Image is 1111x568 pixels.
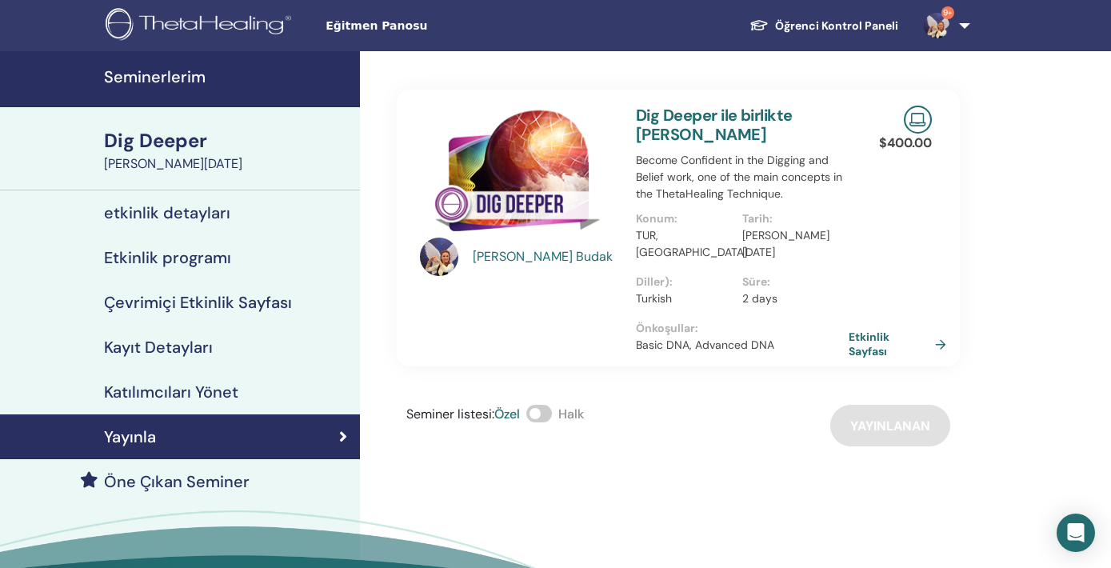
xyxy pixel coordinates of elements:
span: Özel [494,406,520,422]
p: Basic DNA, Advanced DNA [636,337,849,354]
p: [PERSON_NAME][DATE] [742,227,839,261]
a: Dig Deeper ile birlikte [PERSON_NAME] [636,105,793,145]
span: Eğitmen Panosu [326,18,565,34]
p: 2 days [742,290,839,307]
img: default.jpg [924,13,949,38]
img: Live Online Seminar [904,106,932,134]
span: Seminer listesi : [406,406,494,422]
h4: Öne Çıkan Seminer [104,472,250,491]
p: Become Confident in the Digging and Belief work, one of the main concepts in the ThetaHealing Tec... [636,152,849,202]
h4: Kayıt Detayları [104,338,213,357]
h4: Seminerlerim [104,67,350,86]
img: graduation-cap-white.svg [749,18,769,32]
p: Önkoşullar : [636,320,849,337]
p: Süre : [742,274,839,290]
p: $ 400.00 [879,134,932,153]
img: default.jpg [420,238,458,276]
a: Etkinlik Sayfası [849,330,953,358]
div: Dig Deeper [104,127,350,154]
h4: Etkinlik programı [104,248,231,267]
span: 9+ [941,6,954,19]
p: Tarih : [742,210,839,227]
a: [PERSON_NAME] Budak [473,247,621,266]
p: Konum : [636,210,733,227]
h4: Çevrimiçi Etkinlik Sayfası [104,293,292,312]
h4: Yayınla [104,427,156,446]
p: TUR, [GEOGRAPHIC_DATA] [636,227,733,261]
span: Halk [558,406,584,422]
p: Turkish [636,290,733,307]
img: Dig Deeper [420,106,617,242]
div: Open Intercom Messenger [1057,514,1095,552]
h4: etkinlik detayları [104,203,230,222]
p: Diller) : [636,274,733,290]
h4: Katılımcıları Yönet [104,382,238,402]
a: Öğrenci Kontrol Paneli [737,11,911,41]
div: [PERSON_NAME][DATE] [104,154,350,174]
a: Dig Deeper[PERSON_NAME][DATE] [94,127,360,174]
img: logo.png [106,8,297,44]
